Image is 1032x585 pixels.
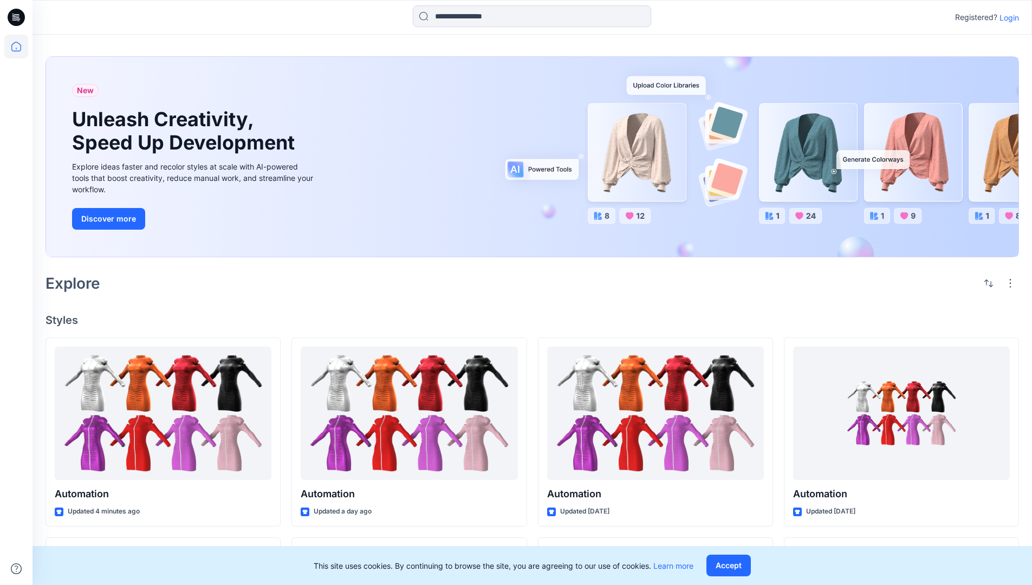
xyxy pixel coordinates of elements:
[55,486,271,502] p: Automation
[72,208,145,230] button: Discover more
[72,161,316,195] div: Explore ideas faster and recolor styles at scale with AI-powered tools that boost creativity, red...
[560,506,609,517] p: Updated [DATE]
[46,314,1019,327] h4: Styles
[547,347,764,480] a: Automation
[72,108,300,154] h1: Unleash Creativity, Speed Up Development
[955,11,997,24] p: Registered?
[77,84,94,97] span: New
[301,486,517,502] p: Automation
[72,208,316,230] a: Discover more
[653,561,693,570] a: Learn more
[547,486,764,502] p: Automation
[314,560,693,571] p: This site uses cookies. By continuing to browse the site, you are agreeing to our use of cookies.
[314,506,372,517] p: Updated a day ago
[999,12,1019,23] p: Login
[706,555,751,576] button: Accept
[46,275,100,292] h2: Explore
[301,347,517,480] a: Automation
[68,506,140,517] p: Updated 4 minutes ago
[55,347,271,480] a: Automation
[793,347,1010,480] a: Automation
[806,506,855,517] p: Updated [DATE]
[793,486,1010,502] p: Automation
